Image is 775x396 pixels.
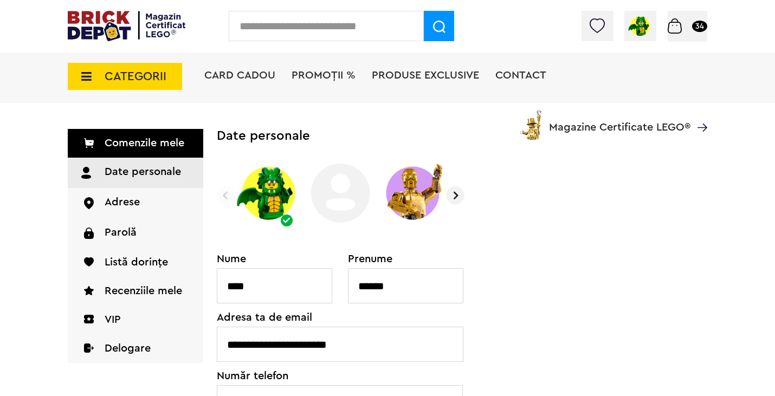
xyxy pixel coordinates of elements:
[204,70,275,81] a: Card Cadou
[549,108,690,133] span: Magazine Certificate LEGO®
[68,334,203,363] a: Delogare
[692,21,707,32] small: 34
[217,254,333,264] label: Nume
[68,306,203,334] a: VIP
[372,70,479,81] a: Produse exclusive
[292,70,356,81] a: PROMOȚII %
[68,277,203,306] a: Recenziile mele
[690,108,707,119] a: Magazine Certificate LEGO®
[68,129,203,158] a: Comenzile mele
[495,70,546,81] a: Contact
[68,158,203,188] a: Date personale
[217,312,464,323] label: Adresa ta de email
[68,248,203,277] a: Listă dorințe
[348,254,464,264] label: Prenume
[68,218,203,248] a: Parolă
[105,70,166,82] span: CATEGORII
[68,188,203,218] a: Adrese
